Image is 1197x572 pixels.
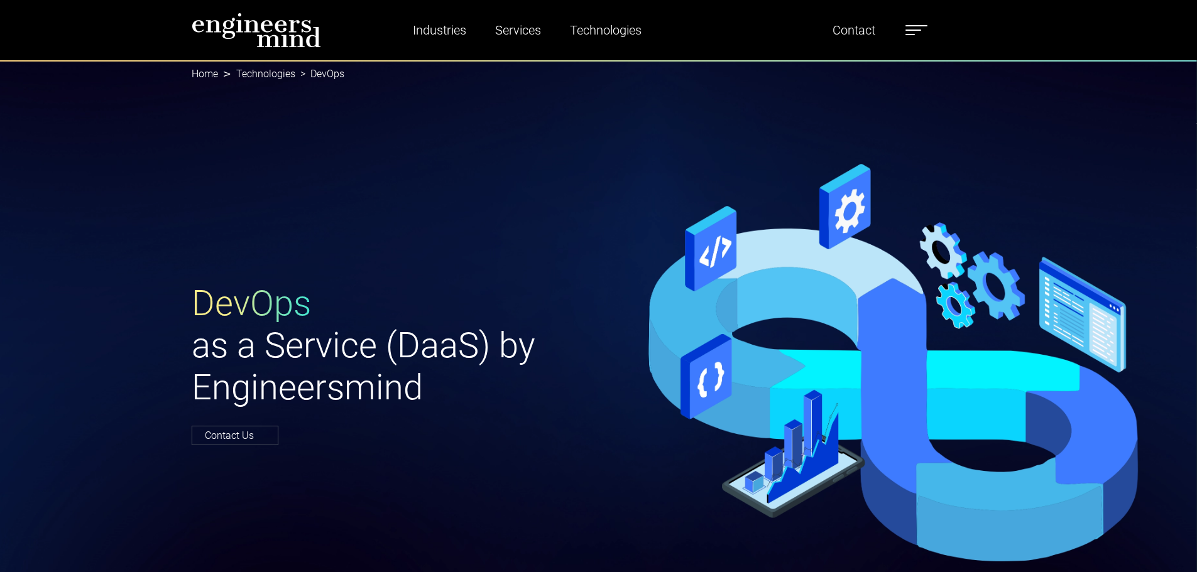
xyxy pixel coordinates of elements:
[192,426,278,445] a: Contact Us
[192,283,311,324] span: DevOps
[408,16,471,45] a: Industries
[828,16,880,45] a: Contact
[192,13,321,48] img: logo
[565,16,647,45] a: Technologies
[236,68,295,80] a: Technologies
[192,68,218,80] a: Home
[192,60,1006,88] nav: breadcrumb
[192,283,591,409] h1: as a Service (DaaS) by Engineersmind
[295,67,344,82] li: DevOps
[490,16,546,45] a: Services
